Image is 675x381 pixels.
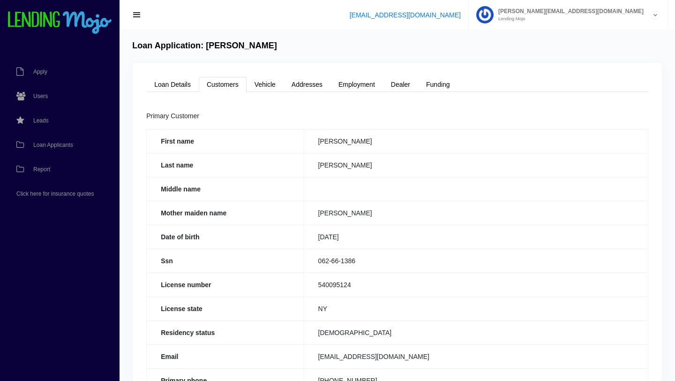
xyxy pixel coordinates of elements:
td: [PERSON_NAME] [304,129,648,153]
th: License number [147,273,304,297]
span: [PERSON_NAME][EMAIL_ADDRESS][DOMAIN_NAME] [494,8,644,14]
th: First name [147,129,304,153]
img: logo-small.png [7,11,112,35]
a: Employment [330,77,383,92]
a: Funding [418,77,458,92]
span: Apply [33,69,47,75]
a: Vehicle [247,77,284,92]
a: Loan Details [146,77,199,92]
small: Lending Mojo [494,16,644,21]
span: Leads [33,118,49,123]
th: Date of birth [147,225,304,249]
a: Dealer [383,77,418,92]
th: Ssn [147,249,304,273]
th: Last name [147,153,304,177]
a: Addresses [284,77,330,92]
td: [EMAIL_ADDRESS][DOMAIN_NAME] [304,344,648,368]
span: Loan Applicants [33,142,73,148]
a: Customers [199,77,247,92]
td: [DATE] [304,225,648,249]
th: Residency status [147,320,304,344]
span: Users [33,93,48,99]
th: Email [147,344,304,368]
span: Report [33,167,50,172]
td: 540095124 [304,273,648,297]
td: 062-66-1386 [304,249,648,273]
td: NY [304,297,648,320]
th: Mother maiden name [147,201,304,225]
span: Click here for insurance quotes [16,191,94,197]
th: Middle name [147,177,304,201]
td: [PERSON_NAME] [304,153,648,177]
h4: Loan Application: [PERSON_NAME] [132,41,277,51]
th: License state [147,297,304,320]
div: Primary Customer [146,111,648,122]
td: [DEMOGRAPHIC_DATA] [304,320,648,344]
td: [PERSON_NAME] [304,201,648,225]
a: [EMAIL_ADDRESS][DOMAIN_NAME] [350,11,461,19]
img: Profile image [476,6,494,23]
